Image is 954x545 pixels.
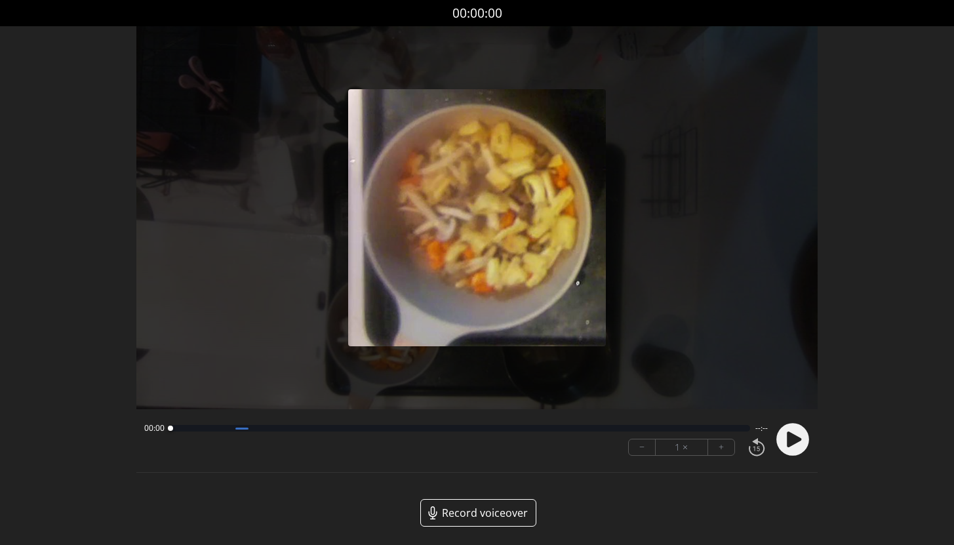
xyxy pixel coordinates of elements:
button: − [629,439,656,455]
span: Record voiceover [442,505,528,521]
button: + [708,439,734,455]
img: Poster Image [348,89,605,346]
span: --:-- [755,423,768,434]
div: 1 × [656,439,708,455]
span: 00:00 [144,423,165,434]
a: 00:00:00 [452,4,502,23]
a: Record voiceover [420,499,536,527]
